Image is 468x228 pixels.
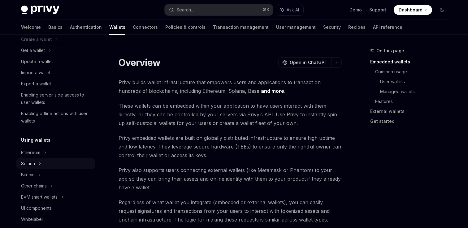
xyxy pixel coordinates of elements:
div: Solana [21,160,35,167]
a: Features [375,97,452,106]
a: Enabling server-side access to user wallets [16,89,95,108]
span: Privy builds wallet infrastructure that empowers users and applications to transact on hundreds o... [119,78,342,95]
a: Transaction management [213,20,269,35]
div: UI components [21,204,52,212]
a: Update a wallet [16,56,95,67]
img: dark logo [21,6,59,14]
span: ⌘ K [263,7,269,12]
a: Policies & controls [165,20,206,35]
a: API reference [373,20,402,35]
div: Whitelabel [21,216,43,223]
a: Common usage [375,67,452,77]
div: Ethereum [21,149,40,156]
div: Bitcoin [21,171,35,179]
a: Authentication [70,20,102,35]
a: and more [261,88,284,94]
a: Whitelabel [16,214,95,225]
button: Ask AI [276,4,303,15]
a: Support [369,7,386,13]
div: Other chains [21,182,47,190]
div: Update a wallet [21,58,53,65]
a: External wallets [370,106,452,116]
a: Dashboard [394,5,432,15]
a: Get started [370,116,452,126]
span: On this page [376,47,404,54]
a: Wallets [109,20,125,35]
h5: Using wallets [21,136,50,144]
a: Security [323,20,341,35]
div: Enabling offline actions with user wallets [21,110,92,125]
a: Connectors [133,20,158,35]
button: Search...⌘K [165,4,273,15]
a: User wallets [380,77,452,87]
span: Open in ChatGPT [290,59,327,66]
span: Regardless of what wallet you integrate (embedded or external wallets), you can easily request si... [119,198,342,224]
span: Privy also supports users connecting external wallets (like Metamask or Phantom) to your app so t... [119,166,342,192]
a: Demo [349,7,362,13]
div: Export a wallet [21,80,51,88]
a: User management [276,20,316,35]
div: Enabling server-side access to user wallets [21,91,92,106]
h1: Overview [119,57,160,68]
span: Ask AI [287,7,299,13]
a: Embedded wallets [370,57,452,67]
a: Managed wallets [380,87,452,97]
a: Import a wallet [16,67,95,78]
div: EVM smart wallets [21,193,58,201]
span: These wallets can be embedded within your application to have users interact with them directly, ... [119,101,342,127]
span: Privy embedded wallets are built on globally distributed infrastructure to ensure high uptime and... [119,134,342,160]
div: Get a wallet [21,47,45,54]
a: Welcome [21,20,41,35]
a: UI components [16,203,95,214]
div: Import a wallet [21,69,50,76]
a: Basics [48,20,63,35]
a: Export a wallet [16,78,95,89]
button: Open in ChatGPT [278,57,331,68]
button: Toggle dark mode [437,5,447,15]
div: Search... [176,6,194,14]
a: Enabling offline actions with user wallets [16,108,95,127]
span: Dashboard [399,7,422,13]
a: Recipes [348,20,366,35]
